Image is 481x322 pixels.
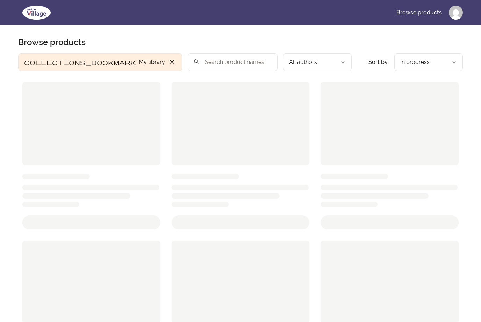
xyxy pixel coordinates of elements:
img: We The Village logo [18,4,55,21]
span: close [168,58,176,66]
span: Sort by: [368,59,389,65]
span: search [193,57,200,67]
h1: Browse products [18,37,86,48]
button: Filter by My library [18,53,182,71]
button: Filter by author [283,53,352,71]
button: Product sort options [394,53,463,71]
input: Search product names [188,53,278,71]
nav: Main [391,4,463,21]
img: Profile image for Jeff Melucci [449,6,463,20]
a: Browse products [391,4,447,21]
span: collections_bookmark [24,58,136,66]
